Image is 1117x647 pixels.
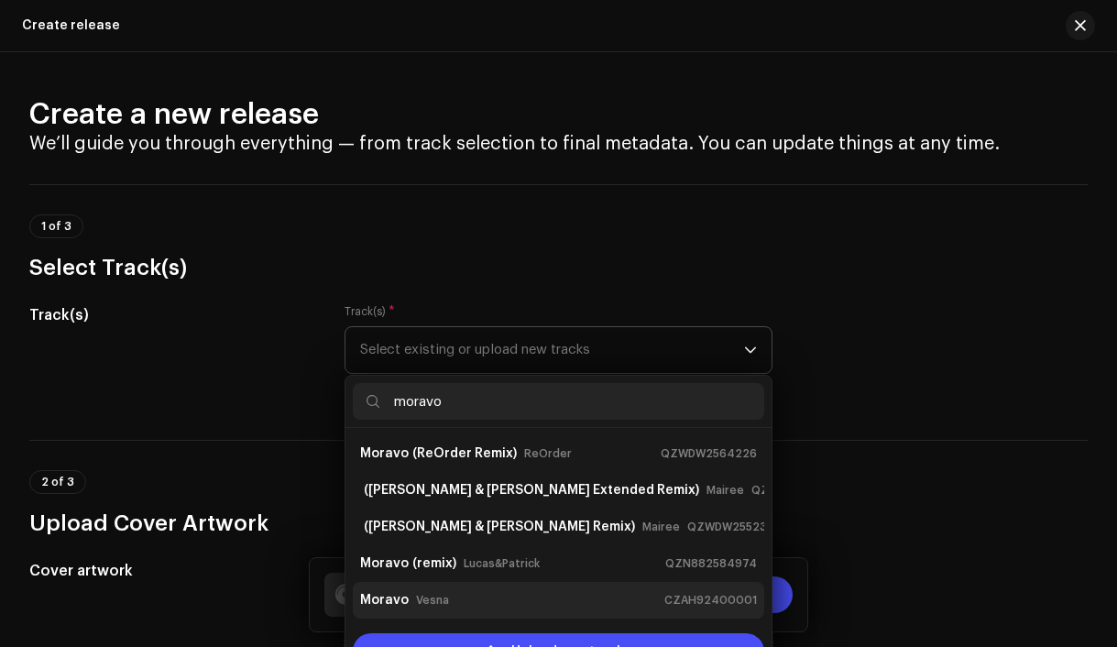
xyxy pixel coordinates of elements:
[412,439,517,468] strong: (ReOrder Remix)
[416,591,449,609] small: Vesna
[360,439,409,468] strong: Moravo
[353,582,765,619] li: Moravo
[353,472,765,509] li: Moravo
[29,96,1088,133] h2: Create a new release
[29,560,315,582] h5: Cover artwork
[665,554,757,573] small: QZN882584974
[524,444,572,463] small: ReOrder
[353,509,765,545] li: Moravo
[751,481,846,499] small: QZWDW2552373
[29,304,315,326] h5: Track(s)
[29,133,1088,155] h4: We’ll guide you through everything — from track selection to final metadata. You can update thing...
[464,554,540,573] small: Lucas&Patrick
[706,481,744,499] small: Mairee
[345,355,772,626] ul: Option List
[353,435,765,472] li: Moravo
[360,586,409,615] strong: Moravo
[412,549,456,578] strong: (remix)
[687,518,782,536] small: QZWDW2552372
[360,549,409,578] strong: Moravo
[360,327,745,373] span: Select existing or upload new tracks
[664,591,757,609] small: CZAH92400001
[642,518,680,536] small: Mairee
[364,512,635,542] strong: ([PERSON_NAME] & [PERSON_NAME] Remix)
[364,476,699,505] strong: ([PERSON_NAME] & [PERSON_NAME] Extended Remix)
[661,444,757,463] small: QZWDW2564226
[353,545,765,582] li: Moravo
[744,327,757,373] div: dropdown trigger
[345,304,395,319] label: Track(s)
[29,509,1088,538] h3: Upload Cover Artwork
[29,253,1088,282] h3: Select Track(s)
